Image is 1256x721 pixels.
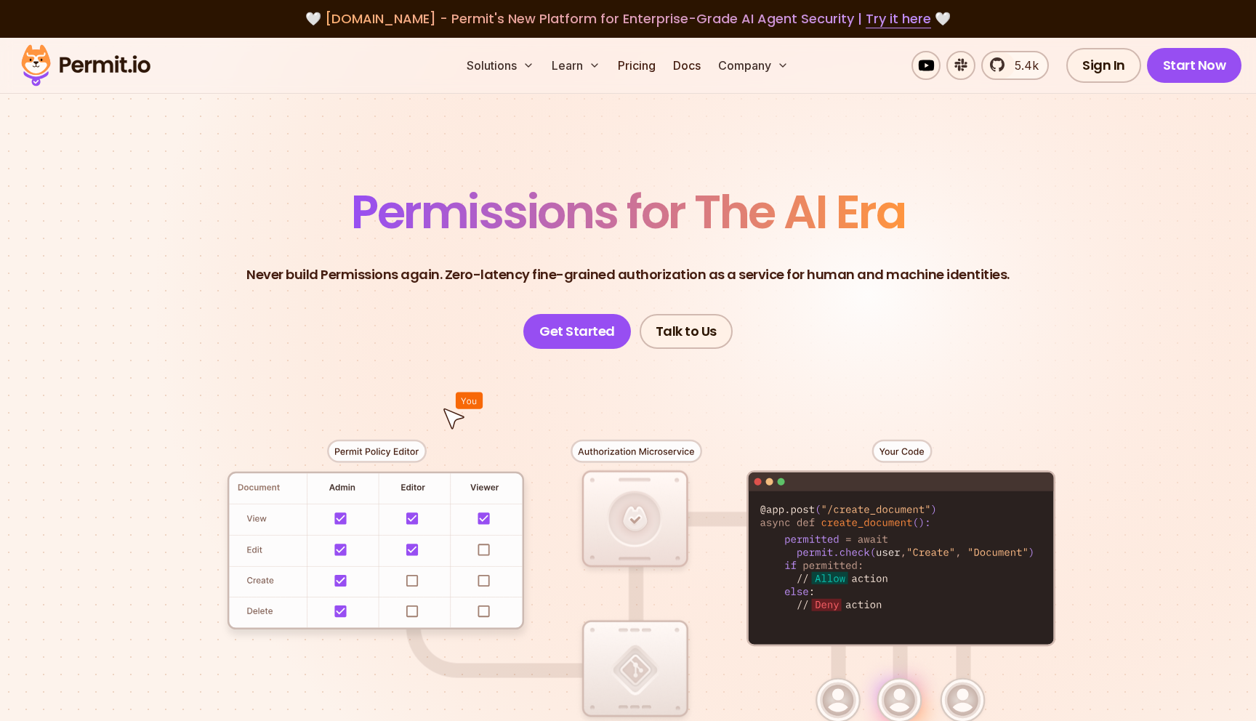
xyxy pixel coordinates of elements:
div: 🤍 🤍 [35,9,1221,29]
button: Company [712,51,794,80]
a: Start Now [1147,48,1242,83]
a: Docs [667,51,706,80]
button: Learn [546,51,606,80]
a: Sign In [1066,48,1141,83]
p: Never build Permissions again. Zero-latency fine-grained authorization as a service for human and... [246,265,1010,285]
span: 5.4k [1006,57,1039,74]
a: 5.4k [981,51,1049,80]
button: Solutions [461,51,540,80]
a: Try it here [866,9,931,28]
a: Pricing [612,51,661,80]
span: Permissions for The AI Era [351,180,905,244]
a: Talk to Us [640,314,733,349]
a: Get Started [523,314,631,349]
span: [DOMAIN_NAME] - Permit's New Platform for Enterprise-Grade AI Agent Security | [325,9,931,28]
img: Permit logo [15,41,157,90]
